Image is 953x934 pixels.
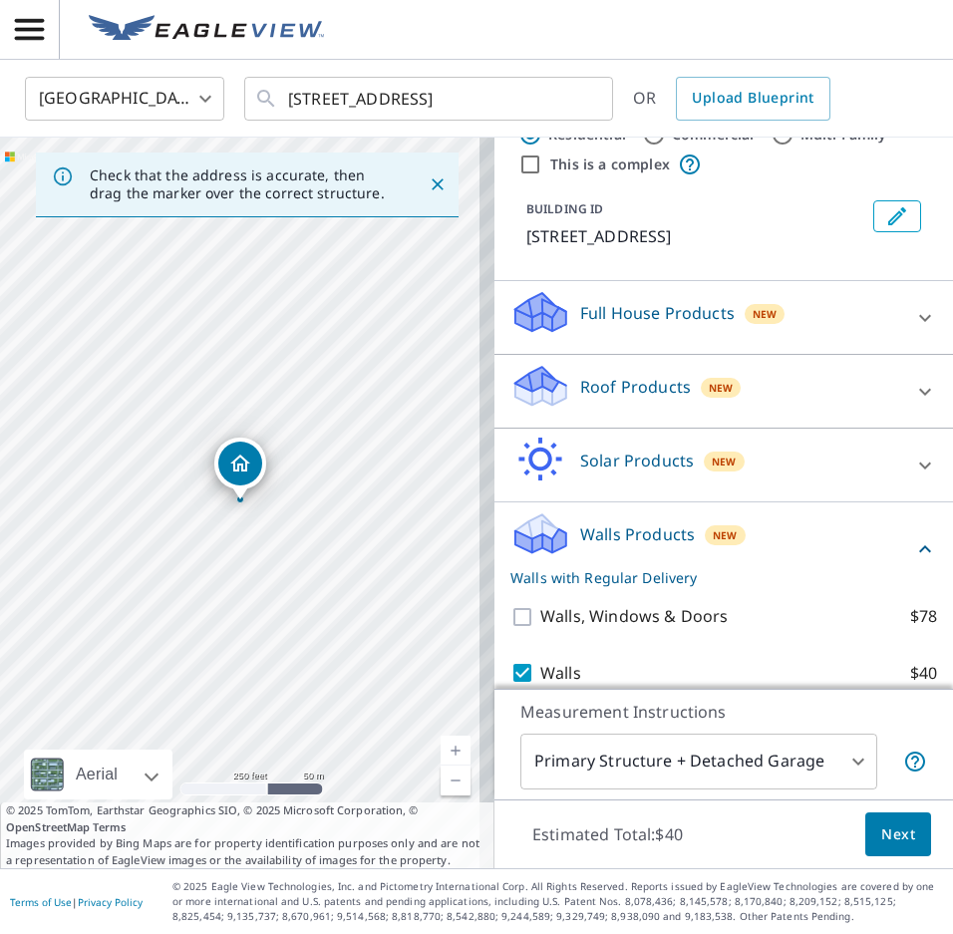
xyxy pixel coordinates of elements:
p: Estimated Total: $40 [516,812,699,856]
div: Solar ProductsNew [510,437,937,493]
a: Privacy Policy [78,895,143,909]
p: $78 [910,604,937,629]
span: Next [881,822,915,847]
p: Solar Products [580,449,694,472]
a: Terms of Use [10,895,72,909]
p: Walls with Regular Delivery [510,567,913,588]
span: © 2025 TomTom, Earthstar Geographics SIO, © 2025 Microsoft Corporation, © [6,802,488,835]
div: [GEOGRAPHIC_DATA] [25,71,224,127]
div: Primary Structure + Detached Garage [520,734,877,789]
button: Close [425,171,451,197]
span: Your report will include the primary structure and a detached garage if one exists. [903,750,927,774]
div: Aerial [70,750,124,799]
p: $40 [910,661,937,686]
a: OpenStreetMap [6,819,90,834]
p: Walls, Windows & Doors [540,604,728,629]
p: Walls [540,661,581,686]
a: Terms [93,819,126,834]
a: Current Level 17, Zoom Out [441,766,471,795]
div: OR [633,77,830,121]
img: EV Logo [89,15,324,45]
div: Aerial [24,750,172,799]
button: Edit building 1 [873,200,921,232]
a: Upload Blueprint [676,77,829,121]
p: BUILDING ID [526,200,603,217]
a: Current Level 17, Zoom In [441,736,471,766]
label: This is a complex [550,155,670,174]
span: New [709,380,734,396]
input: Search by address or latitude-longitude [288,71,572,127]
button: Next [865,812,931,857]
span: New [713,527,738,543]
p: © 2025 Eagle View Technologies, Inc. and Pictometry International Corp. All Rights Reserved. Repo... [172,879,943,924]
span: Upload Blueprint [692,86,813,111]
div: Full House ProductsNew [510,289,937,346]
span: New [753,306,778,322]
span: New [712,454,737,469]
div: Regular $0 [781,683,937,739]
p: | [10,896,143,908]
p: Check that the address is accurate, then drag the marker over the correct structure. [90,166,393,202]
p: Full House Products [580,301,735,325]
a: EV Logo [77,3,336,57]
div: Walls ProductsNewWalls with Regular Delivery [510,510,937,588]
div: Roof ProductsNew [510,363,937,420]
p: Roof Products [580,375,691,399]
p: [STREET_ADDRESS] [526,224,865,248]
p: Walls Products [580,522,695,546]
div: Dropped pin, building 1, Residential property, 3254 W 74th Ct Merrillville, IN 46410 [214,438,266,499]
p: Measurement Instructions [520,700,927,724]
